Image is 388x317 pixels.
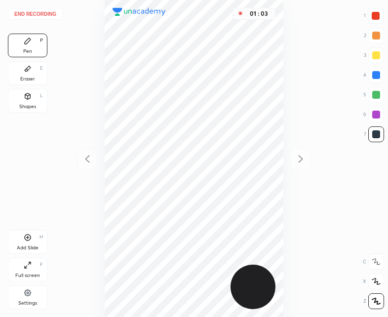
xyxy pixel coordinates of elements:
div: Add Slide [17,245,39,250]
button: End recording [8,8,63,20]
div: 6 [363,107,384,122]
div: Pen [23,49,32,54]
div: X [363,274,384,289]
div: 2 [364,28,384,43]
div: 1 [364,8,384,24]
div: 3 [364,47,384,63]
div: E [40,66,43,71]
div: F [40,262,43,267]
div: Full screen [15,273,40,278]
div: P [40,38,43,43]
div: Shapes [19,104,36,109]
div: H [39,235,43,239]
div: C [363,254,384,270]
div: 7 [364,126,384,142]
div: 5 [363,87,384,103]
div: L [40,93,43,98]
div: 4 [363,67,384,83]
div: 01 : 03 [247,10,271,17]
div: Settings [18,301,37,306]
div: Eraser [20,77,35,81]
img: logo.38c385cc.svg [113,8,166,16]
div: Z [363,293,384,309]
